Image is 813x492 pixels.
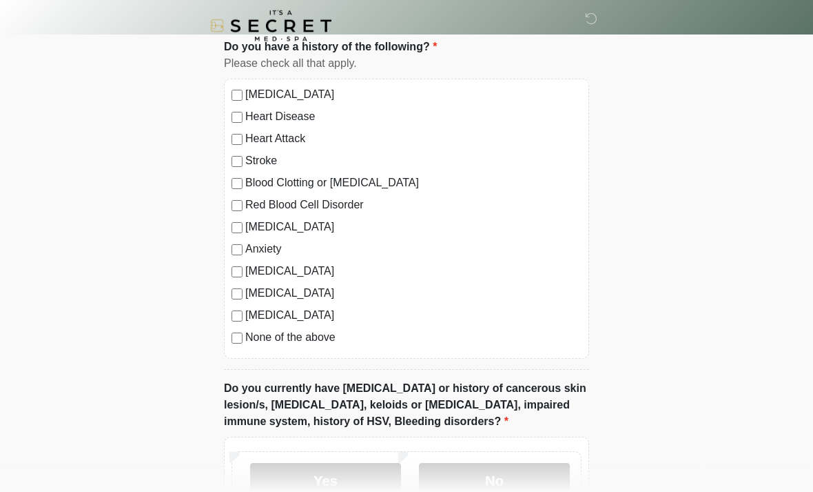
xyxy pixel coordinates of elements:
label: None of the above [245,330,582,346]
input: [MEDICAL_DATA] [231,311,243,322]
label: [MEDICAL_DATA] [245,264,582,280]
input: [MEDICAL_DATA] [231,289,243,300]
label: [MEDICAL_DATA] [245,286,582,302]
label: Anxiety [245,242,582,258]
input: None of the above [231,333,243,344]
label: Blood Clotting or [MEDICAL_DATA] [245,175,582,192]
label: Do you currently have [MEDICAL_DATA] or history of cancerous skin lesion/s, [MEDICAL_DATA], keloi... [224,381,589,431]
input: Heart Attack [231,135,243,146]
label: [MEDICAL_DATA] [245,87,582,104]
label: Red Blood Cell Disorder [245,197,582,214]
input: [MEDICAL_DATA] [231,267,243,278]
label: Heart Attack [245,131,582,148]
label: [MEDICAL_DATA] [245,308,582,324]
input: [MEDICAL_DATA] [231,90,243,101]
input: Anxiety [231,245,243,256]
input: Blood Clotting or [MEDICAL_DATA] [231,179,243,190]
label: [MEDICAL_DATA] [245,219,582,236]
input: [MEDICAL_DATA] [231,223,243,234]
input: Red Blood Cell Disorder [231,201,243,212]
label: Heart Disease [245,109,582,126]
img: It's A Secret Med Spa Logo [210,10,331,41]
label: Stroke [245,153,582,170]
input: Heart Disease [231,112,243,124]
div: Please check all that apply. [224,56,589,72]
input: Stroke [231,157,243,168]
